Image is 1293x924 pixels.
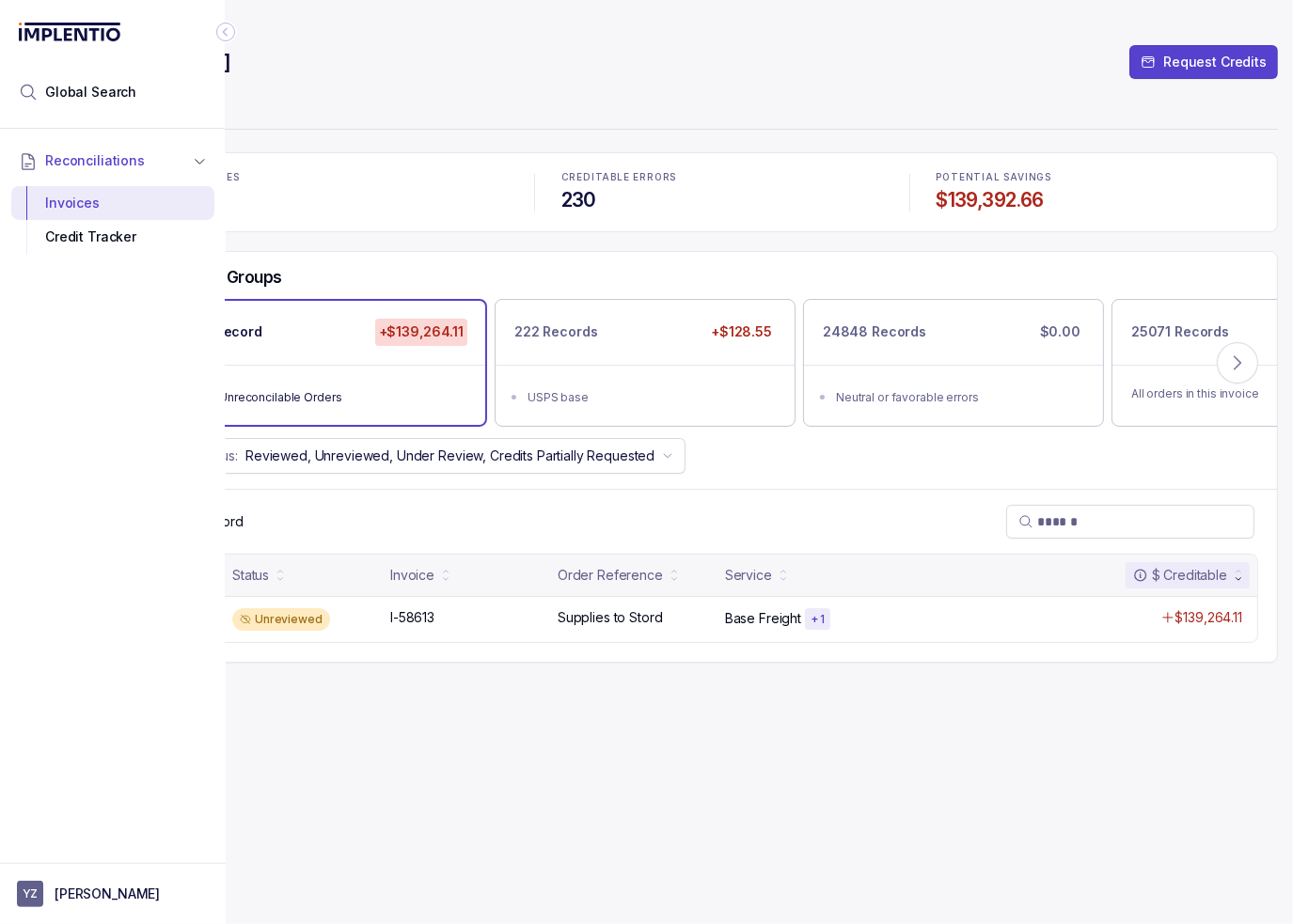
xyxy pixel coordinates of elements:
p: 25071 Records [1131,322,1229,341]
div: Invoice [390,566,434,585]
p: I-58613 [390,608,434,627]
h5: Error Groups [186,267,282,288]
p: Parcel [166,90,1278,128]
div: Invoices [26,186,199,220]
h4: — [186,187,508,213]
div: Remaining page entries [190,512,244,531]
p: +$139,264.11 [375,319,467,345]
div: Reconciliations [11,182,214,258]
div: USPS base [528,388,774,407]
p: +$128.55 [707,319,776,345]
span: User initials [17,881,43,907]
p: CREDITABLE ERRORS [561,172,883,183]
p: 1 Record [190,512,244,531]
button: Status:Reviewed, Unreviewed, Under Review, Credits Partially Requested [186,438,686,474]
div: Service [725,566,772,585]
h4: 230 [561,187,883,213]
div: $ Creditable [1133,566,1227,585]
div: Collapse Icon [214,21,237,43]
div: Status [232,566,269,585]
button: Reconciliations [11,140,214,181]
p: POTENTIAL SAVINGS [937,172,1258,183]
button: User initials[PERSON_NAME] [17,881,209,907]
div: Unreconcilable Orders [219,388,465,407]
p: 1 Record [206,322,262,341]
div: Unreviewed [232,608,330,631]
h4: $139,392.66 [937,187,1258,213]
p: $139,264.11 [1175,608,1242,627]
p: + 1 [811,612,825,627]
p: $0.00 [1036,319,1084,345]
p: Request Credits [1163,53,1267,71]
p: Supplies to Stord [558,608,663,627]
div: Credit Tracker [26,220,199,254]
span: Reconciliations [45,151,145,170]
p: 24848 Records [823,322,926,341]
p: Base Freight [725,609,801,628]
p: Reviewed, Unreviewed, Under Review, Credits Partially Requested [245,446,654,465]
button: Request Credits [1129,45,1278,79]
p: CHARGES [186,172,508,183]
div: Neutral or favorable errors [836,388,1082,407]
div: Order Reference [558,566,663,585]
p: 222 Records [514,322,597,341]
p: [PERSON_NAME] [55,885,160,903]
span: Global Search [45,83,136,102]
